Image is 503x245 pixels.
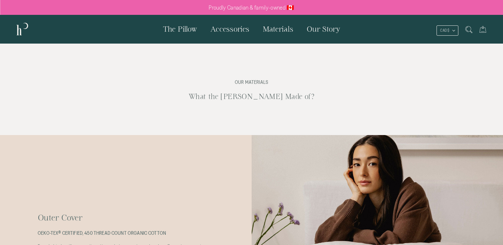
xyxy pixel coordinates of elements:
[67,91,436,102] p: What the [PERSON_NAME] Made of?
[67,79,436,85] p: Our Materials
[263,25,293,33] span: Materials
[204,15,256,43] a: Accessories
[210,25,249,33] span: Accessories
[156,15,204,43] a: The Pillow
[256,15,300,43] a: Materials
[300,15,347,43] a: Our Story
[38,230,214,236] p: OEKO-TEX® CERTIFIED, 450 THREAD COUNT ORGANIC COTTON
[437,25,458,36] button: CAD $
[209,4,294,11] p: Proudly Canadian & family-owned 🇨🇦
[163,25,197,33] span: The Pillow
[307,25,340,33] span: Our Story
[38,212,214,224] h2: Outer Cover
